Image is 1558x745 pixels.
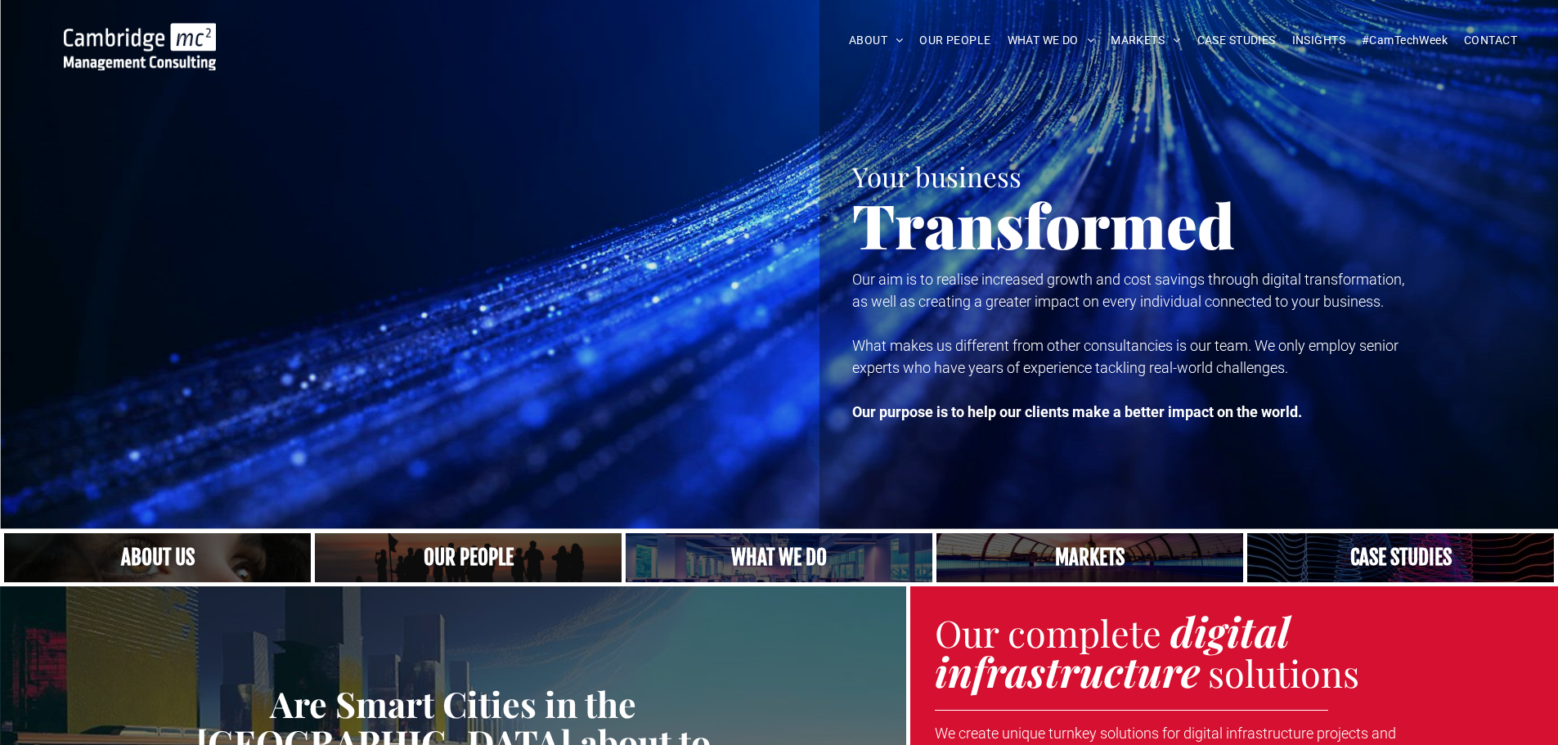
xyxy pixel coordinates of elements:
a: Close up of woman's face, centered on her eyes [4,533,311,582]
a: CASE STUDIES [1189,28,1284,53]
span: solutions [1208,648,1359,697]
a: ABOUT [841,28,912,53]
a: MARKETS [1102,28,1188,53]
a: CASE STUDIES | See an Overview of All Our Case Studies | Cambridge Management Consulting [1247,533,1554,582]
strong: Our purpose is to help our clients make a better impact on the world. [852,403,1302,420]
span: What makes us different from other consultancies is our team. We only employ senior experts who h... [852,337,1399,376]
img: Cambridge MC Logo, digital transformation [64,23,216,70]
span: Transformed [852,183,1235,265]
strong: infrastructure [935,644,1200,698]
a: Telecoms | Decades of Experience Across Multiple Industries & Regions [936,533,1243,582]
strong: digital [1170,604,1290,658]
a: OUR PEOPLE [911,28,999,53]
span: Your business [852,158,1021,194]
span: Our aim is to realise increased growth and cost savings through digital transformation, as well a... [852,271,1404,310]
a: A yoga teacher lifting his whole body off the ground in the peacock pose [626,533,932,582]
a: Your Business Transformed | Cambridge Management Consulting [64,25,216,43]
a: A crowd in silhouette at sunset, on a rise or lookout point [315,533,622,582]
a: #CamTechWeek [1354,28,1456,53]
a: INSIGHTS [1284,28,1354,53]
a: CONTACT [1456,28,1525,53]
a: WHAT WE DO [999,28,1103,53]
span: Our complete [935,608,1161,657]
